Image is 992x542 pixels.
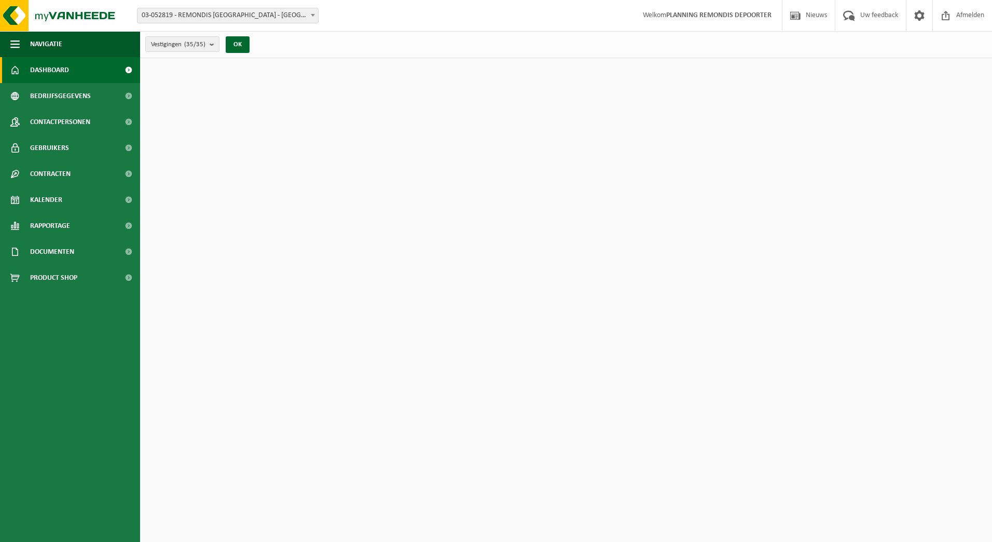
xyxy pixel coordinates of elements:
span: Kalender [30,187,62,213]
span: Contactpersonen [30,109,90,135]
button: OK [226,36,250,53]
span: Product Shop [30,265,77,291]
span: Gebruikers [30,135,69,161]
strong: PLANNING REMONDIS DEPOORTER [666,11,771,19]
span: Bedrijfsgegevens [30,83,91,109]
span: Contracten [30,161,71,187]
span: Rapportage [30,213,70,239]
span: Documenten [30,239,74,265]
span: Navigatie [30,31,62,57]
button: Vestigingen(35/35) [145,36,219,52]
span: Dashboard [30,57,69,83]
count: (35/35) [184,41,205,48]
span: Vestigingen [151,37,205,52]
span: 03-052819 - REMONDIS WEST-VLAANDEREN - OOSTENDE [137,8,318,23]
span: 03-052819 - REMONDIS WEST-VLAANDEREN - OOSTENDE [137,8,319,23]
